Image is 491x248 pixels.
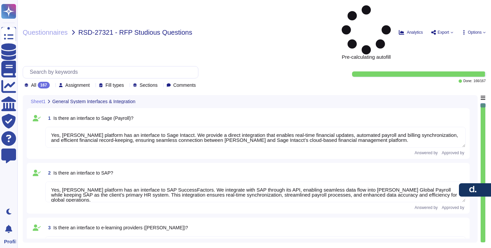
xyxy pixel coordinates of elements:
span: Export [438,30,449,34]
span: Comments [173,83,196,87]
span: Is there an interface to SAP? [53,170,113,176]
span: General System Interfaces & Integration [52,99,135,104]
button: Analytics [399,30,423,35]
span: Profile [4,239,16,244]
span: 2 [45,171,51,175]
span: RSD-27321 - RFP Studious Questions [78,29,192,36]
span: 1 [45,116,51,120]
input: Search by keywords [26,66,198,78]
span: Questionnaires [23,29,68,36]
span: Approved by [442,206,464,210]
textarea: Yes, [PERSON_NAME] platform has an interface to Sage Intacct. We provide a direct integration tha... [45,127,466,148]
span: Sections [140,83,158,87]
span: Is there an interface to e-learning providers ([PERSON_NAME])? [53,225,188,230]
span: Answered by [415,206,438,210]
span: 166 / 167 [474,79,486,83]
div: 167 [38,82,50,88]
textarea: Yes, [PERSON_NAME] platform has an interface to SAP SuccessFactors. We integrate with SAP through... [45,182,466,202]
span: Sheet1 [31,99,45,104]
span: Pre-calculating autofill [342,5,391,59]
span: All [31,83,36,87]
span: Is there an interface to Sage (Payroll)? [53,115,134,121]
span: 3 [45,225,51,230]
span: Fill types [106,83,124,87]
span: Options [468,30,482,34]
span: Done: [463,79,472,83]
span: Approved by [442,151,464,155]
span: Analytics [407,30,423,34]
span: Assignment [65,83,90,87]
span: Answered by [415,151,438,155]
